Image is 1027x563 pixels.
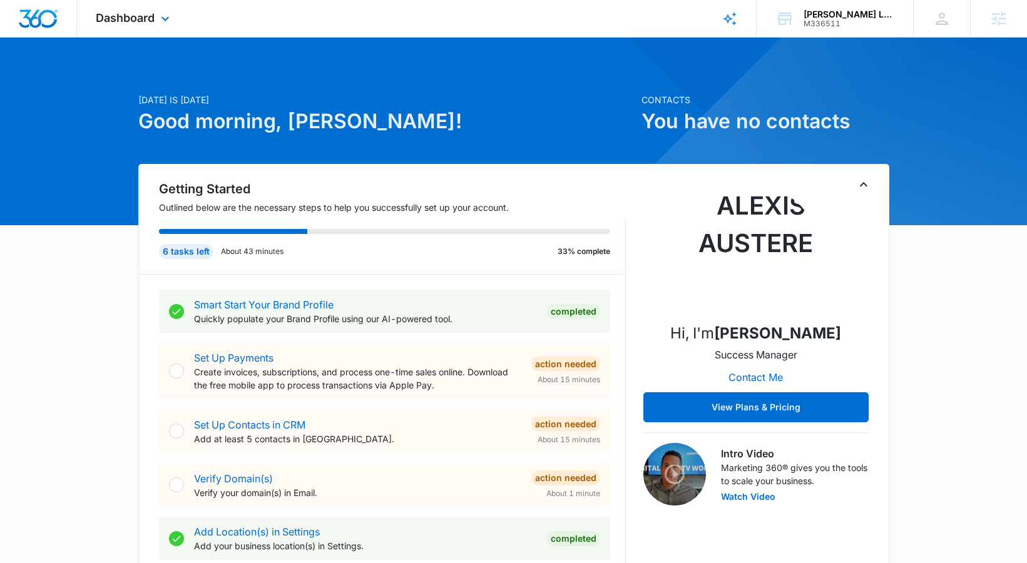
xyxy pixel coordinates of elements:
button: Contact Me [716,362,795,392]
a: Add Location(s) in Settings [194,525,320,538]
p: Add your business location(s) in Settings. [194,539,537,552]
p: Success Manager [715,347,797,362]
p: [DATE] is [DATE] [138,93,634,106]
img: Intro Video [643,443,706,505]
h2: Getting Started [159,180,626,198]
p: Verify your domain(s) in Email. [194,486,521,499]
strong: [PERSON_NAME] [714,324,841,342]
div: Action Needed [531,357,600,372]
div: account name [804,9,895,19]
button: View Plans & Pricing [643,392,869,422]
span: About 1 minute [546,488,600,499]
h1: Good morning, [PERSON_NAME]! [138,106,634,136]
span: Dashboard [96,11,155,24]
h1: You have no contacts [641,106,889,136]
p: 33% complete [558,246,610,257]
p: Hi, I'm [670,322,841,345]
p: About 43 minutes [221,246,284,257]
a: Set Up Contacts in CRM [194,418,305,431]
span: About 15 minutes [538,434,600,445]
p: Create invoices, subscriptions, and process one-time sales online. Download the free mobile app t... [194,365,521,392]
a: Set Up Payments [194,352,273,364]
h3: Intro Video [721,446,869,461]
p: Contacts [641,93,889,106]
img: Alexis Austere [693,187,819,312]
div: Action Needed [531,470,600,485]
span: About 15 minutes [538,374,600,385]
p: Quickly populate your Brand Profile using our AI-powered tool. [194,312,537,325]
a: Smart Start Your Brand Profile [194,298,334,311]
div: 6 tasks left [159,244,213,259]
div: Completed [547,531,600,546]
p: Add at least 5 contacts in [GEOGRAPHIC_DATA]. [194,432,521,445]
a: Verify Domain(s) [194,472,273,485]
p: Outlined below are the necessary steps to help you successfully set up your account. [159,201,626,214]
div: account id [804,19,895,28]
div: Action Needed [531,417,600,432]
div: Completed [547,304,600,319]
button: Watch Video [721,492,775,501]
p: Marketing 360® gives you the tools to scale your business. [721,461,869,487]
button: Toggle Collapse [856,177,871,192]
